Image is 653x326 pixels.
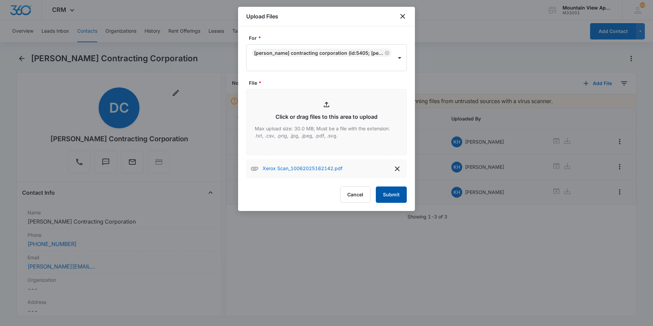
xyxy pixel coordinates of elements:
div: [PERSON_NAME] Contracting Corporation (ID:5405; [PERSON_NAME][EMAIL_ADDRESS][DOMAIN_NAME]; 636936... [254,50,383,56]
label: File [249,79,409,86]
button: delete [392,163,403,174]
label: For [249,34,409,42]
button: Submit [376,186,407,203]
h1: Upload Files [246,12,278,20]
p: Xerox Scan_10062025162142.pdf [263,165,342,173]
div: Remove Duggan Contracting Corporation (ID:5405; denise@duggancontracting.com; 6369361566) [383,50,389,55]
button: Cancel [340,186,370,203]
button: close [399,12,407,20]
